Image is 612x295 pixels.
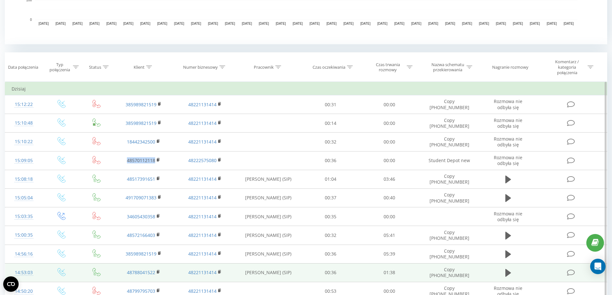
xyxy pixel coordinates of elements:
[12,192,36,204] div: 15:05:04
[123,22,134,25] text: [DATE]
[479,22,489,25] text: [DATE]
[360,170,419,188] td: 03:46
[492,65,528,70] div: Nagranie rozmowy
[73,22,83,25] text: [DATE]
[188,176,217,182] a: 48221131414
[494,154,522,166] span: Rozmowa nie odbyła się
[360,207,419,226] td: 00:00
[254,65,274,70] div: Pracownik
[188,139,217,145] a: 48221131414
[12,98,36,111] div: 15:12:22
[259,22,269,25] text: [DATE]
[235,245,301,263] td: [PERSON_NAME] (SIP)
[12,248,36,260] div: 14:56:16
[548,59,586,75] div: Komentarz / kategoria połączenia
[301,170,360,188] td: 01:04
[419,170,480,188] td: Copy [PHONE_NUMBER]
[89,22,100,25] text: [DATE]
[48,62,71,73] div: Typ połączenia
[12,266,36,279] div: 14:53:03
[310,22,320,25] text: [DATE]
[301,188,360,207] td: 00:37
[208,22,218,25] text: [DATE]
[419,114,480,133] td: Copy [PHONE_NUMBER]
[235,188,301,207] td: [PERSON_NAME] (SIP)
[301,263,360,282] td: 00:36
[419,245,480,263] td: Copy [PHONE_NUMBER]
[242,22,252,25] text: [DATE]
[371,62,405,73] div: Czas trwania rozmowy
[12,135,36,148] div: 15:10:22
[419,151,480,170] td: Student Depot new
[174,22,184,25] text: [DATE]
[301,133,360,151] td: 00:32
[360,188,419,207] td: 00:40
[89,65,101,70] div: Status
[140,22,150,25] text: [DATE]
[494,117,522,129] span: Rozmowa nie odbyła się
[301,207,360,226] td: 00:35
[326,22,337,25] text: [DATE]
[12,173,36,186] div: 15:08:18
[419,188,480,207] td: Copy [PHONE_NUMBER]
[360,95,419,114] td: 00:00
[188,101,217,108] a: 48221131414
[30,18,32,22] text: 0
[127,232,155,238] a: 48572166403
[313,65,345,70] div: Czas oczekiwania
[188,157,217,163] a: 48222575080
[127,176,155,182] a: 48517391651
[183,65,218,70] div: Numer biznesowy
[360,133,419,151] td: 00:00
[157,22,167,25] text: [DATE]
[188,288,217,294] a: 48221131414
[127,269,155,275] a: 48788041522
[419,263,480,282] td: Copy [PHONE_NUMBER]
[235,170,301,188] td: [PERSON_NAME] (SIP)
[513,22,523,25] text: [DATE]
[494,136,522,148] span: Rozmowa nie odbyła się
[127,157,155,163] a: 48570112118
[301,245,360,263] td: 00:36
[496,22,506,25] text: [DATE]
[188,232,217,238] a: 48221131414
[563,22,574,25] text: [DATE]
[126,251,156,257] a: 385989821519
[188,120,217,126] a: 48221131414
[12,154,36,167] div: 15:09:05
[530,22,540,25] text: [DATE]
[12,117,36,129] div: 15:10:48
[360,22,371,25] text: [DATE]
[39,22,49,25] text: [DATE]
[12,229,36,241] div: 15:00:35
[494,98,522,110] span: Rozmowa nie odbyła się
[8,65,38,70] div: Data połączenia
[106,22,117,25] text: [DATE]
[191,22,201,25] text: [DATE]
[360,226,419,245] td: 05:41
[127,213,155,220] a: 34605430358
[494,211,522,222] span: Rozmowa nie odbyła się
[235,226,301,245] td: [PERSON_NAME] (SIP)
[419,133,480,151] td: Copy [PHONE_NUMBER]
[411,22,421,25] text: [DATE]
[419,226,480,245] td: Copy [PHONE_NUMBER]
[12,210,36,223] div: 15:03:35
[3,276,19,292] button: Open CMP widget
[360,151,419,170] td: 00:00
[301,226,360,245] td: 00:32
[419,95,480,114] td: Copy [PHONE_NUMBER]
[188,251,217,257] a: 48221131414
[126,195,156,201] a: 491709071383
[127,139,155,145] a: 18442342500
[293,22,303,25] text: [DATE]
[56,22,66,25] text: [DATE]
[188,269,217,275] a: 48221131414
[301,95,360,114] td: 00:31
[5,82,607,95] td: Dzisiaj
[360,114,419,133] td: 00:00
[188,195,217,201] a: 48221131414
[127,288,155,294] a: 48799795703
[235,263,301,282] td: [PERSON_NAME] (SIP)
[225,22,235,25] text: [DATE]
